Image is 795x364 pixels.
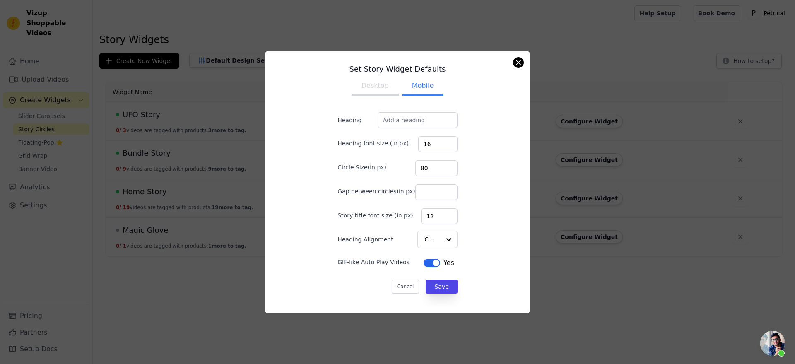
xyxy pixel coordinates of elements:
[352,77,399,96] button: Desktop
[426,280,457,294] button: Save
[337,116,378,124] label: Heading
[337,258,410,266] label: GIF-like Auto Play Videos
[337,163,386,171] label: Circle Size(in px)
[337,235,395,243] label: Heading Alignment
[337,139,409,147] label: Heading font size (in px)
[337,211,413,219] label: Story title font size (in px)
[443,258,454,268] span: Yes
[402,77,443,96] button: Mobile
[337,187,415,195] label: Gap between circles(in px)
[513,58,523,67] button: Close modal
[392,280,419,294] button: Cancel
[324,64,471,74] h3: Set Story Widget Defaults
[760,331,785,356] div: Open chat
[378,112,458,128] input: Add a heading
